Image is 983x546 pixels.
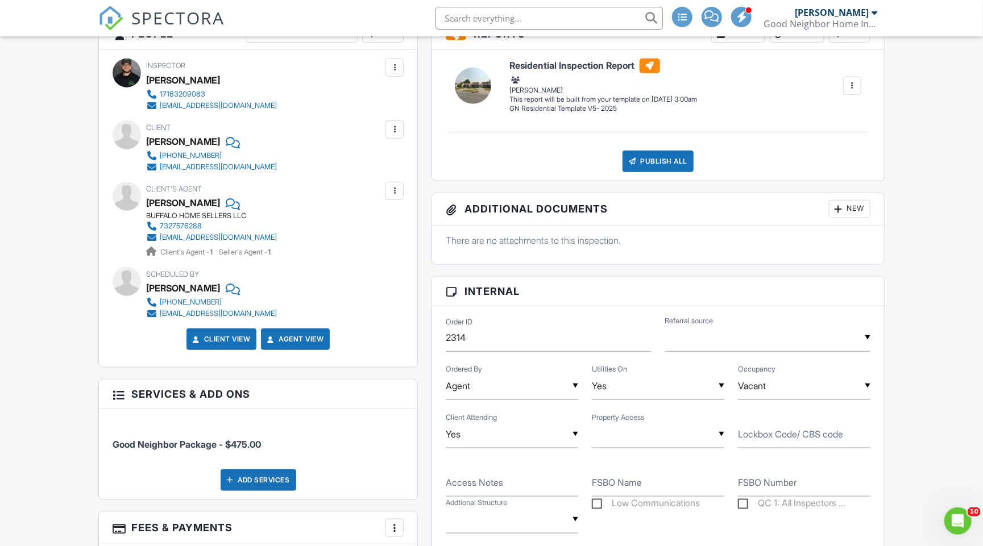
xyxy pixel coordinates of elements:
div: [PERSON_NAME] [795,7,869,18]
div: Add Services [221,469,296,491]
div: GN Residential Template V5- 2025 [510,104,698,114]
span: SPECTORA [131,6,225,30]
div: BUFFALO HOME SELLERS LLC [146,211,286,220]
div: Publish All [623,151,694,172]
span: 10 [968,507,981,516]
a: Agent View [265,334,323,345]
label: Utilities On [592,364,627,374]
h3: Fees & Payments [99,512,417,544]
a: SPECTORA [98,15,225,39]
strong: 1 [268,248,271,256]
span: Seller's Agent - [219,248,271,256]
span: Client's Agent - [160,248,214,256]
h3: Additional Documents [432,193,884,226]
label: Occupancy [738,364,775,374]
label: Access Notes [446,476,503,489]
div: This report will be built from your template on [DATE] 3:00am [510,95,698,104]
label: FSBO Name [592,476,642,489]
div: New [829,200,870,218]
a: [PERSON_NAME] [146,194,220,211]
label: Order ID [446,317,472,327]
div: 17163209083 [160,90,205,99]
div: [PERSON_NAME] [146,133,220,150]
label: Low Communications [592,498,700,512]
input: FSBO Name [592,469,724,497]
img: The Best Home Inspection Software - Spectora [98,6,123,31]
div: [PERSON_NAME] [146,280,220,297]
label: QC 1: All Inspectors & Technicians Assigned [738,498,845,512]
a: Client View [190,334,251,345]
p: There are no attachments to this inspection. [446,234,870,247]
input: FSBO Number [738,469,870,497]
h3: Services & Add ons [99,380,417,409]
span: Client [146,123,171,132]
div: [EMAIL_ADDRESS][DOMAIN_NAME] [160,309,277,318]
strong: 1 [210,248,213,256]
h3: Internal [432,277,884,306]
label: Addtional Structure [446,498,507,508]
span: Inspector [146,61,185,70]
div: [PHONE_NUMBER] [160,151,222,160]
label: Client Attending [446,412,497,423]
iframe: Intercom live chat [944,507,972,535]
li: Service: Good Neighbor Package [113,418,404,460]
a: [EMAIL_ADDRESS][DOMAIN_NAME] [146,100,277,111]
a: 7327576288 [146,220,277,232]
div: [EMAIL_ADDRESS][DOMAIN_NAME] [160,101,277,110]
div: 7327576288 [160,222,202,231]
input: Access Notes [446,469,578,497]
label: Ordered By [446,364,482,374]
a: [EMAIL_ADDRESS][DOMAIN_NAME] [146,161,277,173]
a: [EMAIL_ADDRESS][DOMAIN_NAME] [146,308,277,319]
a: [EMAIL_ADDRESS][DOMAIN_NAME] [146,232,277,243]
input: Lockbox Code/ CBS code [738,420,870,448]
label: FSBO Number [738,476,797,489]
a: [PHONE_NUMBER] [146,150,277,161]
span: Scheduled By [146,270,199,278]
span: Good Neighbor Package - $475.00 [113,439,261,450]
label: Property Access [592,412,644,423]
a: 17163209083 [146,89,277,100]
input: Search everything... [435,7,663,30]
div: [PERSON_NAME] [146,72,220,89]
div: Good Neighbor Home Inspections [764,18,877,30]
div: [PHONE_NUMBER] [160,298,222,307]
a: [PHONE_NUMBER] [146,297,277,308]
span: Client's Agent [146,185,202,193]
div: [EMAIL_ADDRESS][DOMAIN_NAME] [160,162,277,172]
div: [PERSON_NAME] [510,74,698,95]
label: Referral source [665,316,714,326]
div: [EMAIL_ADDRESS][DOMAIN_NAME] [160,233,277,242]
label: Lockbox Code/ CBS code [738,428,843,440]
h6: Residential Inspection Report [510,59,698,73]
